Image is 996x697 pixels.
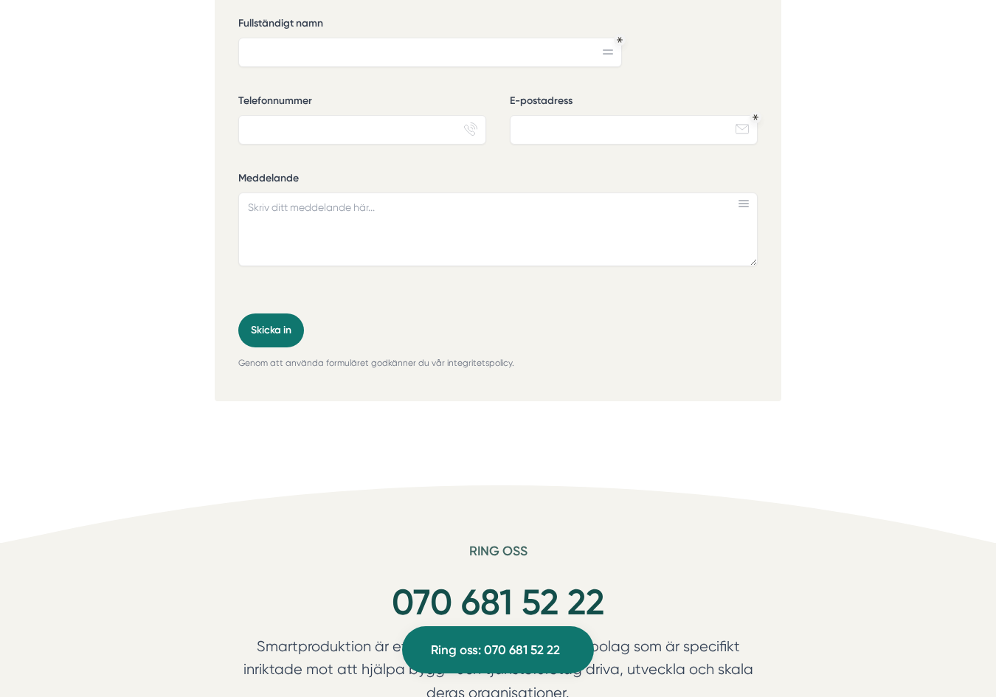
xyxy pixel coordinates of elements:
[392,581,604,623] a: 070 681 52 22
[238,16,622,35] label: Fullständigt namn
[402,626,594,673] a: Ring oss: 070 681 52 22
[510,94,758,112] label: E-postadress
[753,114,758,120] div: Obligatoriskt
[238,313,304,347] button: Skicka in
[238,94,486,112] label: Telefonnummer
[238,171,758,190] label: Meddelande
[617,37,623,43] div: Obligatoriskt
[431,640,560,660] span: Ring oss: 070 681 52 22
[238,356,758,370] p: Genom att använda formuläret godkänner du vår integritetspolicy.
[215,543,781,571] h6: Ring oss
